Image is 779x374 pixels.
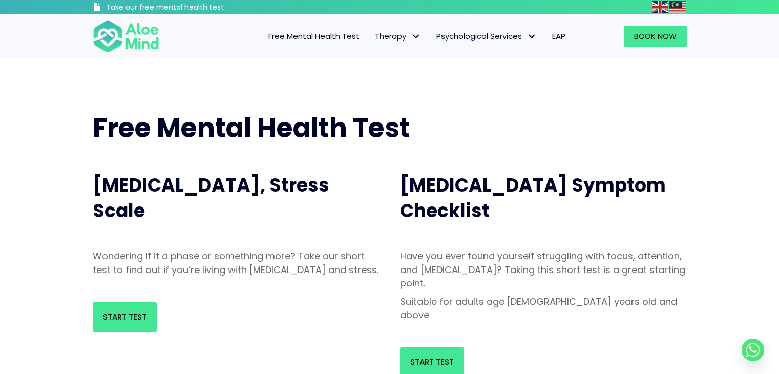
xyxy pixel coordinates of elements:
[742,339,764,361] a: Whatsapp
[375,31,421,41] span: Therapy
[106,3,279,13] h3: Take our free mental health test
[624,26,687,47] a: Book Now
[93,109,410,147] span: Free Mental Health Test
[669,1,687,13] a: Malay
[93,302,157,332] a: Start Test
[400,172,666,224] span: [MEDICAL_DATA] Symptom Checklist
[93,172,329,224] span: [MEDICAL_DATA], Stress Scale
[410,357,454,367] span: Start Test
[436,31,537,41] span: Psychological Services
[524,29,539,44] span: Psychological Services: submenu
[400,295,687,322] p: Suitable for adults age [DEMOGRAPHIC_DATA] years old and above
[429,26,544,47] a: Psychological ServicesPsychological Services: submenu
[552,31,565,41] span: EAP
[93,3,279,14] a: Take our free mental health test
[544,26,573,47] a: EAP
[268,31,360,41] span: Free Mental Health Test
[634,31,677,41] span: Book Now
[93,250,380,276] p: Wondering if it a phase or something more? Take our short test to find out if you’re living with ...
[367,26,429,47] a: TherapyTherapy: submenu
[409,29,424,44] span: Therapy: submenu
[93,19,159,53] img: Aloe mind Logo
[669,1,686,13] img: ms
[103,311,146,322] span: Start Test
[652,1,669,13] a: English
[261,26,367,47] a: Free Mental Health Test
[400,250,687,289] p: Have you ever found yourself struggling with focus, attention, and [MEDICAL_DATA]? Taking this sh...
[652,1,668,13] img: en
[173,26,573,47] nav: Menu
